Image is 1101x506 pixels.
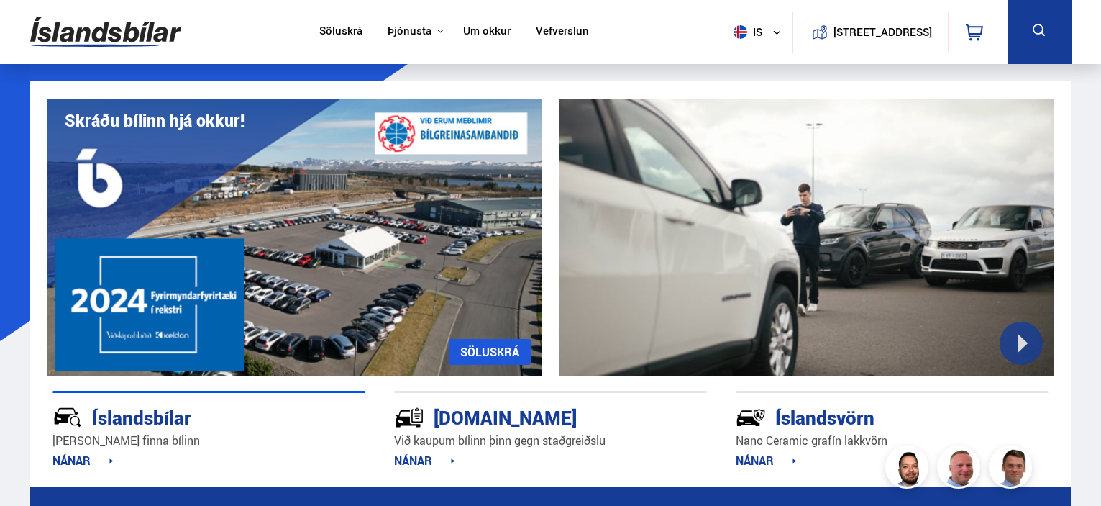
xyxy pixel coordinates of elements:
[734,25,747,39] img: svg+xml;base64,PHN2ZyB4bWxucz0iaHR0cDovL3d3dy53My5vcmcvMjAwMC9zdmciIHdpZHRoPSI1MTIiIGhlaWdodD0iNT...
[394,433,707,449] p: Við kaupum bílinn þinn gegn staðgreiðslu
[394,453,455,469] a: NÁNAR
[728,11,792,53] button: is
[736,404,997,429] div: Íslandsvörn
[536,24,589,40] a: Vefverslun
[394,404,656,429] div: [DOMAIN_NAME]
[449,339,531,365] a: SÖLUSKRÁ
[388,24,431,38] button: Þjónusta
[47,99,542,376] img: eKx6w-_Home_640_.png
[319,24,362,40] a: Söluskrá
[800,12,940,53] a: [STREET_ADDRESS]
[728,25,764,39] span: is
[736,402,766,433] img: -Svtn6bYgwAsiwNX.svg
[463,24,511,40] a: Um okkur
[939,448,982,491] img: siFngHWaQ9KaOqBr.png
[52,453,114,469] a: NÁNAR
[394,402,424,433] img: tr5P-W3DuiFaO7aO.svg
[887,448,931,491] img: nhp88E3Fdnt1Opn2.png
[736,453,797,469] a: NÁNAR
[30,9,181,55] img: G0Ugv5HjCgRt.svg
[52,402,83,433] img: JRvxyua_JYH6wB4c.svg
[52,433,365,449] p: [PERSON_NAME] finna bílinn
[839,26,927,38] button: [STREET_ADDRESS]
[65,111,245,130] h1: Skráðu bílinn hjá okkur!
[52,404,314,429] div: Íslandsbílar
[736,433,1049,449] p: Nano Ceramic grafín lakkvörn
[991,448,1034,491] img: FbJEzSuNWCJXmdc-.webp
